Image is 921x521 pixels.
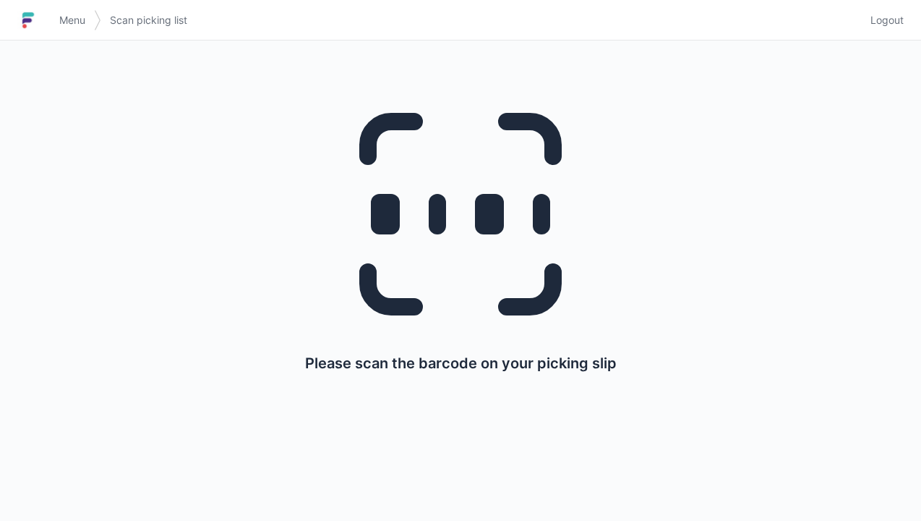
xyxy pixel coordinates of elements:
span: Menu [59,13,85,27]
p: Please scan the barcode on your picking slip [305,353,617,373]
span: Logout [870,13,904,27]
img: logo-small.jpg [17,9,39,32]
span: Scan picking list [110,13,187,27]
a: Scan picking list [101,7,196,33]
a: Logout [862,7,904,33]
img: svg> [94,3,101,38]
a: Menu [51,7,94,33]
